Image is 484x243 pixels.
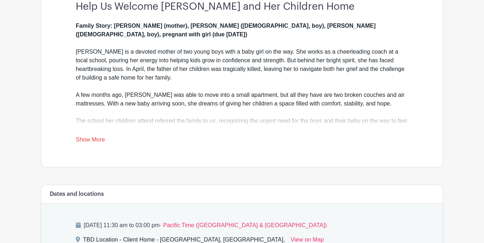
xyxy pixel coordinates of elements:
h6: Dates and locations [50,191,104,198]
a: Show More [76,136,105,145]
strong: Family Story: [PERSON_NAME] (mother), [PERSON_NAME] ([DEMOGRAPHIC_DATA], boy), [PERSON_NAME] ([DE... [76,23,375,37]
h3: Help Us Welcome [PERSON_NAME] and Her Children Home [76,1,408,13]
div: The school her children attend referred the family to us, recognizing the urgent need for the boy... [76,117,408,151]
p: [DATE] 11:30 am to 03:00 pm [76,221,408,230]
span: - Pacific Time ([GEOGRAPHIC_DATA] & [GEOGRAPHIC_DATA]) [159,222,327,228]
div: A few months ago, [PERSON_NAME] was able to move into a small apartment, but all they have are tw... [76,91,408,117]
div: [PERSON_NAME] is a devoted mother of two young boys with a baby girl on the way. She works as a c... [76,22,408,91]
